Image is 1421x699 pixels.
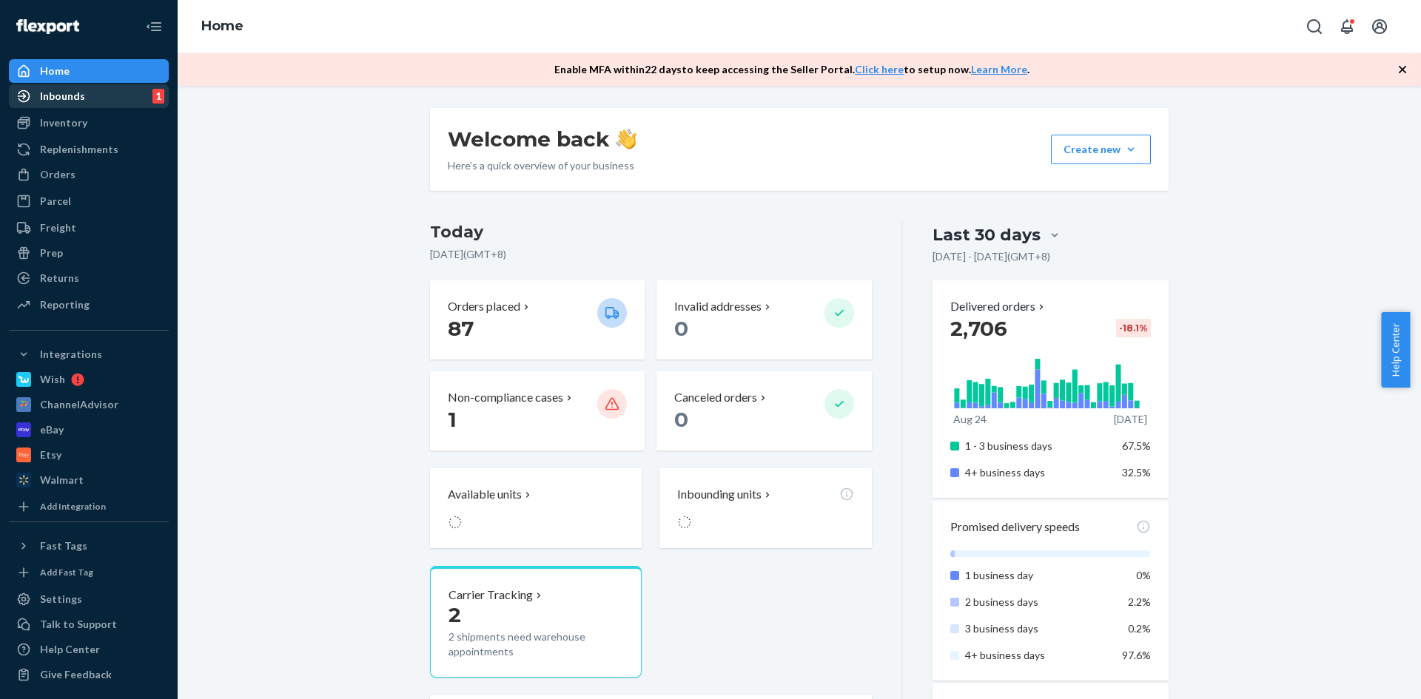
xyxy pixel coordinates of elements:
[40,617,117,632] div: Talk to Support
[9,393,169,416] a: ChannelAdvisor
[448,158,636,173] p: Here’s a quick overview of your business
[430,247,872,262] p: [DATE] ( GMT+8 )
[1051,135,1151,164] button: Create new
[1114,412,1147,427] p: [DATE]
[950,316,1007,341] span: 2,706
[965,439,1111,453] p: 1 - 3 business days
[674,316,688,341] span: 0
[9,564,169,581] a: Add Fast Tag
[448,126,636,152] h1: Welcome back
[40,422,64,437] div: eBay
[40,167,75,182] div: Orders
[1122,439,1151,452] span: 67.5%
[1300,12,1329,41] button: Open Search Box
[9,84,169,108] a: Inbounds1
[933,249,1050,264] p: [DATE] - [DATE] ( GMT+8 )
[40,246,63,260] div: Prep
[201,18,243,34] a: Home
[674,298,762,315] p: Invalid addresses
[430,566,642,678] button: Carrier Tracking22 shipments need warehouse appointments
[971,63,1027,75] a: Learn More
[1122,649,1151,661] span: 97.6%
[40,220,76,235] div: Freight
[965,568,1111,583] p: 1 business day
[40,500,106,513] div: Add Integration
[40,142,118,157] div: Replenishments
[1122,466,1151,479] span: 32.5%
[1332,12,1362,41] button: Open notifications
[139,12,169,41] button: Close Navigation
[933,223,1041,246] div: Last 30 days
[9,266,169,290] a: Returns
[189,5,255,48] ol: breadcrumbs
[554,62,1029,77] p: Enable MFA within 22 days to keep accessing the Seller Portal. to setup now. .
[9,443,169,467] a: Etsy
[40,64,70,78] div: Home
[448,486,522,503] p: Available units
[950,298,1047,315] button: Delivered orders
[616,129,636,149] img: hand-wave emoji
[965,648,1111,663] p: 4+ business days
[9,468,169,492] a: Walmart
[950,519,1080,536] p: Promised delivery speeds
[430,468,642,548] button: Available units
[40,297,90,312] div: Reporting
[40,397,118,412] div: ChannelAdvisor
[152,89,164,104] div: 1
[40,448,61,462] div: Etsy
[1128,595,1151,608] span: 2.2%
[9,587,169,611] a: Settings
[965,595,1111,609] p: 2 business days
[9,138,169,161] a: Replenishments
[1128,622,1151,635] span: 0.2%
[674,389,757,406] p: Canceled orders
[40,372,65,387] div: Wish
[40,642,100,657] div: Help Center
[449,602,461,627] span: 2
[953,412,987,427] p: Aug 24
[965,621,1111,636] p: 3 business days
[674,407,688,432] span: 0
[9,663,169,686] button: Give Feedback
[9,216,169,240] a: Freight
[656,371,871,450] button: Canceled orders 0
[40,115,87,130] div: Inventory
[430,280,645,359] button: Orders placed 87
[9,342,169,366] button: Integrations
[9,498,169,516] a: Add Integration
[9,368,169,391] a: Wish
[448,407,457,432] span: 1
[430,371,645,450] button: Non-compliance cases 1
[677,486,762,503] p: Inbounding units
[9,612,169,636] a: Talk to Support
[9,189,169,213] a: Parcel
[40,347,102,362] div: Integrations
[659,468,871,548] button: Inbounding units
[448,389,563,406] p: Non-compliance cases
[855,63,904,75] a: Click here
[656,280,871,359] button: Invalid addresses 0
[449,629,623,659] p: 2 shipments need warehouse appointments
[1365,12,1394,41] button: Open account menu
[9,418,169,442] a: eBay
[448,316,474,341] span: 87
[40,271,79,286] div: Returns
[40,667,112,682] div: Give Feedback
[1136,569,1151,581] span: 0%
[40,89,85,104] div: Inbounds
[40,592,82,607] div: Settings
[9,638,169,661] a: Help Center
[16,19,79,34] img: Flexport logo
[40,538,87,553] div: Fast Tags
[449,587,533,604] p: Carrier Tracking
[40,194,71,209] div: Parcel
[9,534,169,558] button: Fast Tags
[1381,312,1410,388] button: Help Center
[9,59,169,83] a: Home
[9,163,169,186] a: Orders
[40,566,93,578] div: Add Fast Tag
[9,293,169,317] a: Reporting
[9,111,169,135] a: Inventory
